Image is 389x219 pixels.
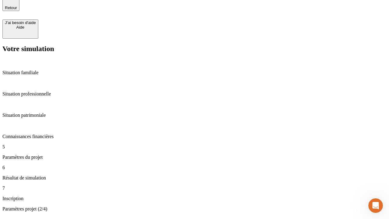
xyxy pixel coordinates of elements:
[5,5,17,10] span: Retour
[2,175,387,181] p: Résultat de simulation
[2,155,387,160] p: Paramètres du projet
[2,165,387,170] p: 6
[2,186,387,191] p: 7
[5,25,36,30] div: Aide
[2,70,387,75] p: Situation familiale
[2,134,387,139] p: Connaissances financières
[368,198,383,213] iframe: Intercom live chat
[2,144,387,150] p: 5
[2,19,38,39] button: J’ai besoin d'aideAide
[2,196,387,201] p: Inscription
[2,206,387,212] p: Paramètres projet (2/4)
[2,45,387,53] h2: Votre simulation
[5,20,36,25] div: J’ai besoin d'aide
[2,91,387,97] p: Situation professionnelle
[2,113,387,118] p: Situation patrimoniale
